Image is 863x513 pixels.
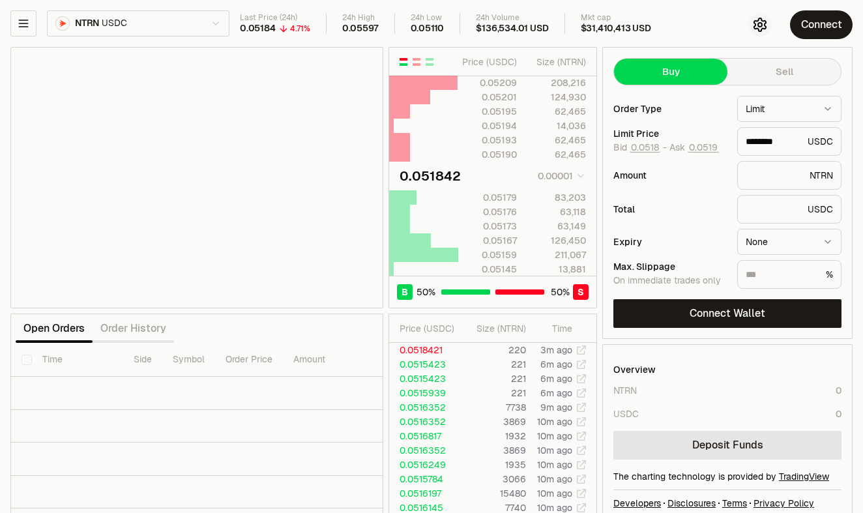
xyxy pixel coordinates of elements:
div: 0.05159 [459,248,517,261]
th: Order Price [215,343,283,377]
span: S [578,286,584,299]
div: 0.05195 [459,105,517,118]
div: 4.71% [290,23,310,34]
th: Side [123,343,162,377]
button: Open Orders [16,315,93,342]
td: 221 [461,372,527,386]
td: 7738 [461,400,527,415]
button: 0.00001 [534,168,586,184]
time: 10m ago [537,459,572,471]
time: 6m ago [540,359,572,370]
div: 14,036 [528,119,586,132]
div: 0.05597 [342,23,379,35]
div: Last Price (24h) [240,13,310,23]
img: NTRN Logo [56,17,69,30]
a: Deposit Funds [613,431,841,460]
div: Price ( USDC ) [459,55,517,68]
div: 0.05179 [459,191,517,204]
button: Show Buy Orders Only [424,57,435,67]
td: 0.0516249 [389,458,461,472]
div: Order Type [613,104,727,113]
div: USDC [737,195,841,224]
a: Disclosures [667,497,716,510]
button: None [737,229,841,255]
div: 211,067 [528,248,586,261]
td: 0.0518421 [389,343,461,357]
button: Select all [22,355,32,365]
td: 0.0515939 [389,386,461,400]
div: % [737,260,841,289]
div: Amount [613,171,727,180]
div: 0.05176 [459,205,517,218]
button: 0.0518 [630,142,660,153]
div: Overview [613,363,656,376]
div: NTRN [613,384,637,397]
div: 0.05190 [459,148,517,161]
td: 3869 [461,443,527,458]
div: 0.05110 [411,23,445,35]
div: 0.05201 [459,91,517,104]
time: 6m ago [540,373,572,385]
span: 50 % [551,286,570,299]
div: 0.05145 [459,263,517,276]
span: NTRN [75,18,99,29]
div: 0 [836,407,841,420]
div: 208,216 [528,76,586,89]
td: 0.0515784 [389,472,461,486]
div: 0.05193 [459,134,517,147]
div: 83,203 [528,191,586,204]
td: 3066 [461,472,527,486]
div: 62,465 [528,134,586,147]
td: 0.0516817 [389,429,461,443]
time: 3m ago [540,344,572,356]
span: Ask [669,142,719,154]
button: Connect [790,10,853,39]
div: 0.05167 [459,234,517,247]
span: USDC [102,18,126,29]
div: $31,410,413 USD [581,23,651,35]
a: Developers [613,497,661,510]
div: 62,465 [528,105,586,118]
td: 220 [461,343,527,357]
div: 0.05173 [459,220,517,233]
div: Expiry [613,237,727,246]
div: 0.05194 [459,119,517,132]
div: Time [537,322,572,335]
div: Total [613,205,727,214]
iframe: Financial Chart [11,48,383,308]
div: Max. Slippage [613,262,727,271]
span: B [402,286,408,299]
span: Bid - [613,142,667,154]
td: 221 [461,357,527,372]
td: 0.0515423 [389,357,461,372]
time: 6m ago [540,387,572,399]
button: Connect Wallet [613,299,841,328]
td: 15480 [461,486,527,501]
td: 221 [461,386,527,400]
button: Sell [727,59,841,85]
td: 1935 [461,458,527,472]
button: Buy [614,59,727,85]
div: Price ( USDC ) [400,322,460,335]
div: 124,930 [528,91,586,104]
th: Total [381,343,478,377]
div: 13,881 [528,263,586,276]
th: Amount [283,343,381,377]
time: 10m ago [537,445,572,456]
button: 0.0519 [688,142,719,153]
div: The charting technology is provided by [613,470,841,483]
div: Size ( NTRN ) [528,55,586,68]
div: 63,149 [528,220,586,233]
a: Privacy Policy [753,497,814,510]
div: Mkt cap [581,13,651,23]
div: 126,450 [528,234,586,247]
div: 0.051842 [400,167,461,185]
div: USDC [737,127,841,156]
th: Time [32,343,123,377]
button: Order History [93,315,174,342]
div: USDC [613,407,639,420]
div: 62,465 [528,148,586,161]
th: Symbol [162,343,215,377]
td: 0.0516197 [389,486,461,501]
span: 50 % [417,286,435,299]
